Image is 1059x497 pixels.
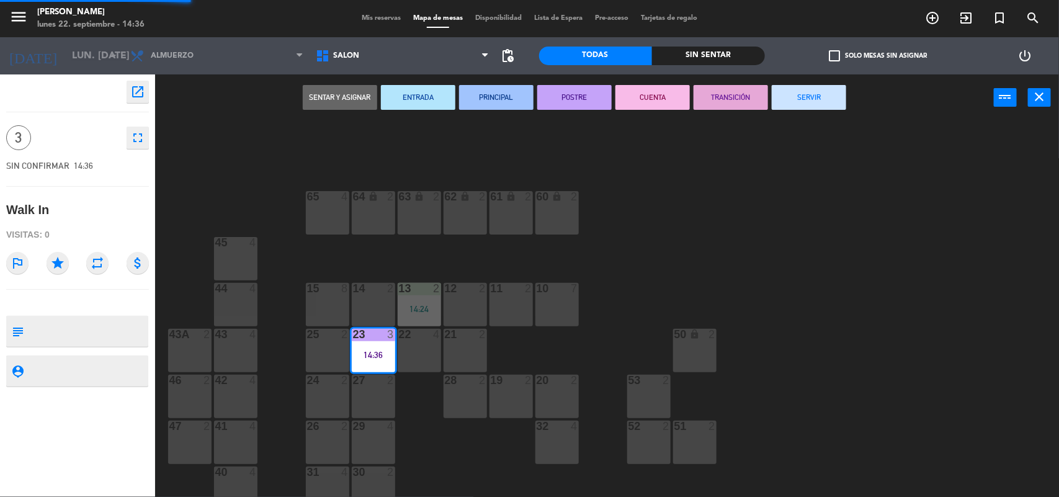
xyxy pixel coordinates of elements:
div: 43 [215,329,216,340]
div: 50 [674,329,675,340]
div: 47 [169,421,170,432]
button: SERVIR [772,85,846,110]
i: search [1025,11,1040,25]
div: 4 [387,421,395,432]
div: 3 [387,329,395,340]
button: ENTRADA [381,85,455,110]
div: 2 [479,329,486,340]
div: 2 [203,375,211,386]
div: 2 [571,375,578,386]
div: 2 [708,421,716,432]
div: 45 [215,237,216,248]
div: 2 [387,191,395,202]
button: CUENTA [615,85,690,110]
button: fullscreen [127,127,149,149]
i: exit_to_app [958,11,973,25]
div: 2 [708,329,716,340]
i: open_in_new [130,84,145,99]
i: repeat [86,252,109,274]
div: 31 [307,467,308,478]
div: 2 [571,191,578,202]
i: outlined_flag [6,252,29,274]
button: close [1028,88,1051,107]
span: SIN CONFIRMAR [6,161,69,171]
i: lock [506,191,516,202]
i: menu [9,7,28,26]
div: 7 [571,283,578,294]
button: open_in_new [127,81,149,103]
div: 41 [215,421,216,432]
button: POSTRE [537,85,612,110]
i: turned_in_not [992,11,1007,25]
div: 15 [307,283,308,294]
i: lock [368,191,378,202]
div: 2 [525,375,532,386]
div: 65 [307,191,308,202]
div: 30 [353,467,354,478]
div: 2 [663,421,670,432]
div: Visitas: 0 [6,224,149,246]
i: power_settings_new [1017,48,1032,63]
i: attach_money [127,252,149,274]
i: person_pin [11,364,24,378]
span: Lista de Espera [528,15,589,22]
div: 4 [249,237,257,248]
div: 26 [307,421,308,432]
div: 13 [399,283,400,294]
i: lock [552,191,562,202]
span: Mis reservas [355,15,407,22]
div: Sin sentar [652,47,765,65]
div: 2 [479,191,486,202]
span: Salón [333,51,359,60]
div: 4 [433,329,440,340]
div: 24 [307,375,308,386]
div: 2 [479,283,486,294]
div: 4 [249,467,257,478]
i: lock [414,191,424,202]
div: 25 [307,329,308,340]
div: 4 [341,191,349,202]
div: 40 [215,467,216,478]
span: Tarjetas de regalo [635,15,704,22]
div: 53 [628,375,629,386]
i: fullscreen [130,130,145,145]
div: 2 [433,283,440,294]
div: 2 [203,329,211,340]
button: power_input [994,88,1017,107]
i: subject [11,325,24,338]
div: 2 [433,191,440,202]
div: 2 [387,467,395,478]
div: 43A [169,329,170,340]
div: 4 [249,421,257,432]
div: 2 [387,283,395,294]
label: Solo mesas sin asignar [829,50,927,61]
span: Pre-acceso [589,15,635,22]
i: close [1032,89,1047,104]
span: 3 [6,125,31,150]
div: 52 [628,421,629,432]
i: add_circle_outline [925,11,940,25]
div: 23 [353,329,354,340]
span: check_box_outline_blank [829,50,840,61]
div: 27 [353,375,354,386]
div: 14 [353,283,354,294]
div: Todas [539,47,652,65]
div: 2 [203,421,211,432]
span: Mapa de mesas [407,15,469,22]
i: lock [689,329,700,339]
div: lunes 22. septiembre - 14:36 [37,19,145,31]
button: PRINCIPAL [459,85,534,110]
i: arrow_drop_down [106,48,121,63]
div: 4 [249,329,257,340]
i: star [47,252,69,274]
div: 14:36 [352,351,395,359]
